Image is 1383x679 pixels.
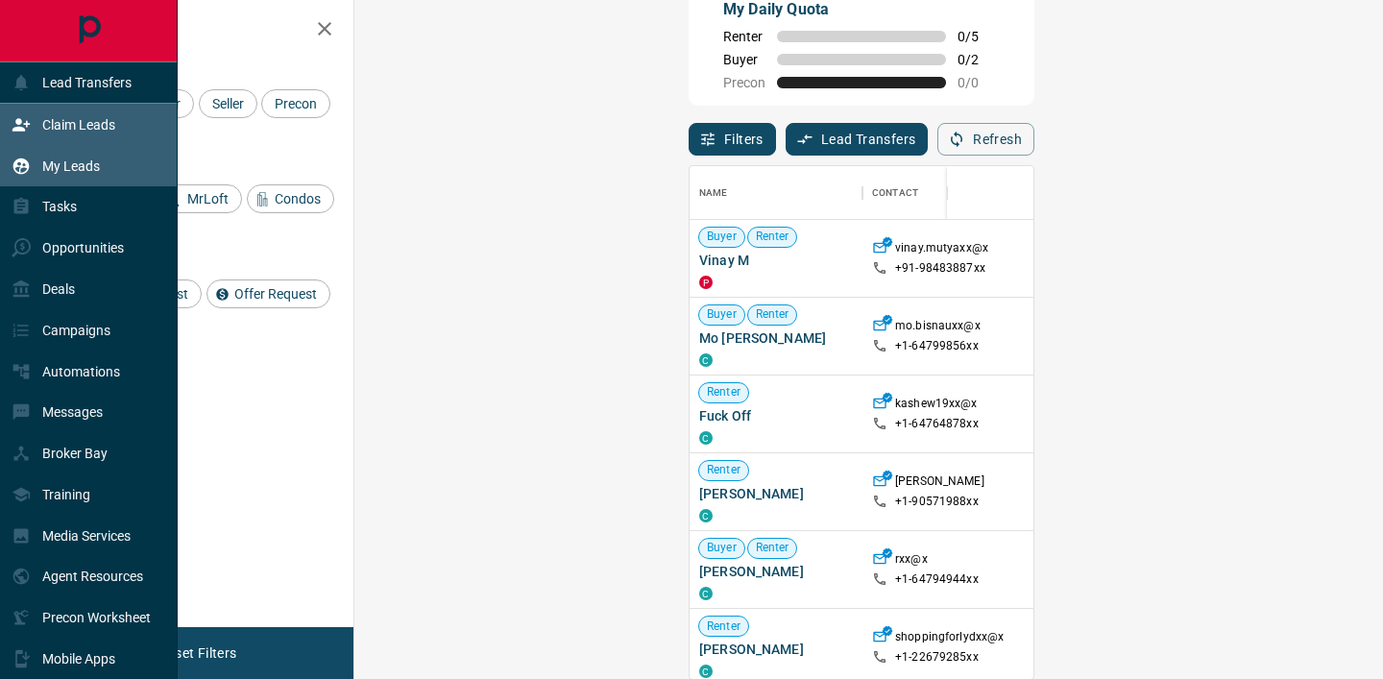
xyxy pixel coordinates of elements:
[786,123,929,156] button: Lead Transfers
[699,276,713,289] div: property.ca
[723,52,765,67] span: Buyer
[699,306,744,323] span: Buyer
[748,306,797,323] span: Renter
[699,587,713,600] div: condos.ca
[699,406,853,425] span: Fuck Off
[699,562,853,581] span: [PERSON_NAME]
[895,396,978,416] p: kashew19xx@x
[699,665,713,678] div: condos.ca
[872,166,918,220] div: Contact
[699,166,728,220] div: Name
[895,318,981,338] p: mo.bisnauxx@x
[937,123,1034,156] button: Refresh
[699,328,853,348] span: Mo [PERSON_NAME]
[61,19,334,42] h2: Filters
[247,184,334,213] div: Condos
[723,29,765,44] span: Renter
[690,166,862,220] div: Name
[895,571,979,588] p: +1- 64794944xx
[958,29,1000,44] span: 0 / 5
[699,384,748,400] span: Renter
[228,286,324,302] span: Offer Request
[699,640,853,659] span: [PERSON_NAME]
[895,260,985,277] p: +91- 98483887xx
[748,540,797,556] span: Renter
[699,484,853,503] span: [PERSON_NAME]
[895,240,988,260] p: vinay.mutyaxx@x
[689,123,776,156] button: Filters
[895,649,979,666] p: +1- 22679285xx
[699,353,713,367] div: condos.ca
[181,191,235,206] span: MrLoft
[699,540,744,556] span: Buyer
[206,279,330,308] div: Offer Request
[261,89,330,118] div: Precon
[748,229,797,245] span: Renter
[895,473,984,494] p: [PERSON_NAME]
[958,75,1000,90] span: 0 / 0
[699,431,713,445] div: condos.ca
[268,96,324,111] span: Precon
[895,551,928,571] p: rxx@x
[895,494,979,510] p: +1- 90571988xx
[699,509,713,522] div: condos.ca
[699,462,748,478] span: Renter
[146,637,249,669] button: Reset Filters
[958,52,1000,67] span: 0 / 2
[895,416,979,432] p: +1- 64764878xx
[862,166,1016,220] div: Contact
[699,618,748,635] span: Renter
[895,338,979,354] p: +1- 64799856xx
[159,184,242,213] div: MrLoft
[895,629,1004,649] p: shoppingforlydxx@x
[699,251,853,270] span: Vinay M
[206,96,251,111] span: Seller
[268,191,328,206] span: Condos
[723,75,765,90] span: Precon
[699,229,744,245] span: Buyer
[199,89,257,118] div: Seller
